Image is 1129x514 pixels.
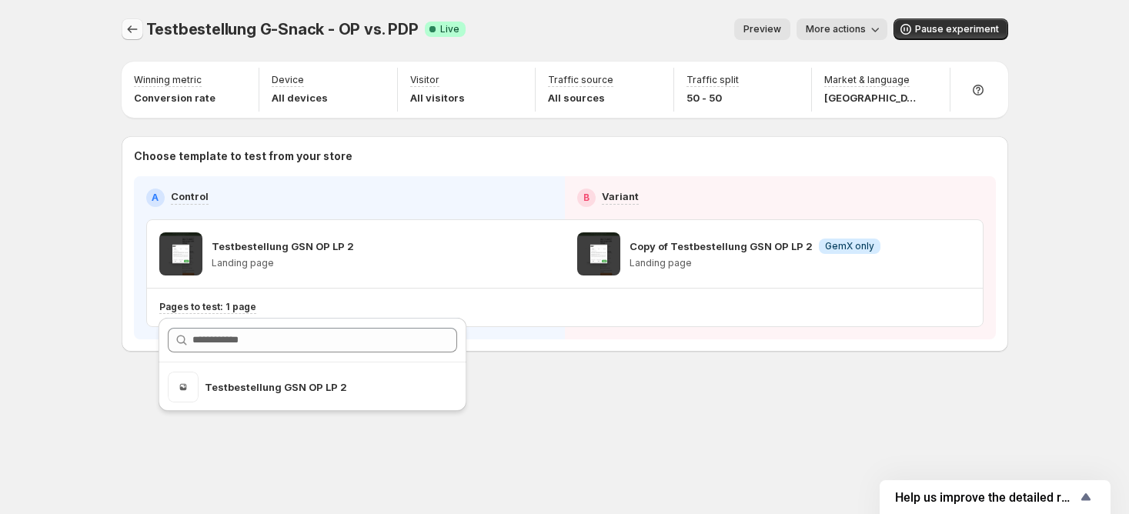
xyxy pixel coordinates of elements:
p: Testbestellung GSN OP LP 2 [205,379,408,395]
button: Show survey - Help us improve the detailed report for A/B campaigns [895,488,1095,506]
img: Copy of Testbestellung GSN OP LP 2 [577,232,620,275]
p: Traffic source [548,74,613,86]
img: Testbestellung GSN OP LP 2 [159,232,202,275]
img: Testbestellung GSN OP LP 2 [168,372,199,402]
p: Conversion rate [134,90,215,105]
p: Winning metric [134,74,202,86]
span: Preview [743,23,781,35]
span: More actions [806,23,866,35]
p: All sources [548,90,613,105]
p: Device [272,74,304,86]
button: Pause experiment [894,18,1008,40]
p: Testbestellung GSN OP LP 2 [212,239,354,254]
button: More actions [797,18,887,40]
span: GemX only [825,240,874,252]
button: Preview [734,18,790,40]
p: Control [171,189,209,204]
p: Landing page [212,257,354,269]
p: Variant [602,189,639,204]
span: Live [440,23,459,35]
span: Pause experiment [915,23,999,35]
p: Traffic split [686,74,739,86]
p: Copy of Testbestellung GSN OP LP 2 [630,239,813,254]
button: Experiments [122,18,143,40]
p: All visitors [410,90,465,105]
p: Choose template to test from your store [134,149,996,164]
p: Pages to test: 1 page [159,301,256,313]
p: 50 - 50 [686,90,739,105]
h2: A [152,192,159,204]
h2: B [583,192,590,204]
span: Testbestellung G-Snack - OP vs. PDP [146,20,419,38]
p: Market & language [824,74,910,86]
p: All devices [272,90,328,105]
p: Landing page [630,257,880,269]
p: [GEOGRAPHIC_DATA] [824,90,917,105]
span: Help us improve the detailed report for A/B campaigns [895,490,1077,505]
p: Visitor [410,74,439,86]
